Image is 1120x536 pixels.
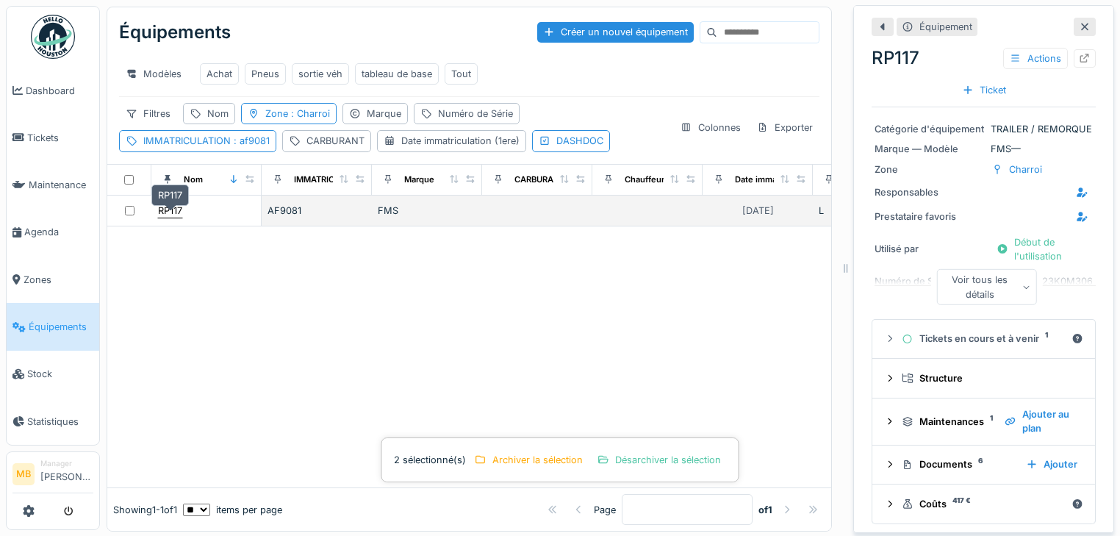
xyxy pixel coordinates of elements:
[674,117,747,138] div: Colonnes
[7,351,99,398] a: Stock
[750,117,819,138] div: Exporter
[7,162,99,209] a: Maintenance
[875,142,1093,156] div: FMS —
[268,204,366,218] div: AF9081
[288,108,330,119] span: : Charroi
[875,162,985,176] div: Zone
[265,107,330,121] div: Zone
[438,107,513,121] div: Numéro de Série
[902,371,1077,385] div: Structure
[26,84,93,98] span: Dashboard
[367,107,401,121] div: Marque
[742,204,774,218] div: [DATE]
[1009,162,1042,176] div: Charroi
[207,67,232,81] div: Achat
[1020,454,1083,474] div: Ajouter
[902,332,1066,346] div: Tickets en cours et à venir
[537,22,694,42] div: Créer un nouvel équipement
[469,450,589,470] div: Archiver la sélection
[902,457,1014,471] div: Documents
[919,20,972,34] div: Équipement
[151,185,189,206] div: RP117
[902,415,993,429] div: Maintenances
[936,269,1037,304] div: Voir tous les détails
[875,210,985,224] div: Prestataire favoris
[24,225,93,239] span: Agenda
[381,437,739,482] div: 2 sélectionné(s)
[991,232,1093,266] div: Début de l'utilisation
[875,142,985,156] div: Marque — Modèle
[7,256,99,303] a: Zones
[625,174,701,186] div: Chauffeur principal
[378,204,476,218] div: FMS
[207,107,229,121] div: Nom
[404,174,434,186] div: Marque
[31,15,75,59] img: Badge_color-CXgf-gQk.svg
[294,174,370,186] div: IMMATRICULATION
[875,185,985,199] div: Responsables
[878,365,1089,392] summary: Structure
[875,122,1093,136] div: TRAILER / REMORQUE
[24,273,93,287] span: Zones
[7,114,99,161] a: Tickets
[29,178,93,192] span: Maintenance
[875,122,985,136] div: Catégorie d'équipement
[514,174,565,186] div: CARBURANT
[878,404,1089,438] summary: Maintenances1Ajouter au plan
[872,45,1096,71] div: RP117
[27,367,93,381] span: Stock
[119,63,188,85] div: Modèles
[7,398,99,445] a: Statistiques
[158,204,182,218] div: RP117
[183,503,282,517] div: items per page
[1003,48,1068,69] div: Actions
[40,458,93,490] li: [PERSON_NAME]
[878,326,1089,353] summary: Tickets en cours et à venir1
[902,497,1066,511] div: Coûts
[878,451,1089,479] summary: Documents6Ajouter
[878,490,1089,518] summary: Coûts417 €
[184,174,203,186] div: Nom
[362,67,432,81] div: tableau de base
[401,134,520,148] div: Date immatriculation (1ere)
[7,303,99,350] a: Équipements
[7,67,99,114] a: Dashboard
[7,209,99,256] a: Agenda
[113,503,177,517] div: Showing 1 - 1 of 1
[875,242,985,256] div: Utilisé par
[735,174,842,186] div: Date immatriculation (1ere)
[819,204,917,218] div: L
[956,80,1012,100] div: Ticket
[27,415,93,429] span: Statistiques
[451,67,471,81] div: Tout
[231,135,270,146] span: : af9081
[758,503,772,517] strong: of 1
[143,134,270,148] div: IMMATRICULATION
[556,134,603,148] div: DASHDOC
[12,463,35,485] li: MB
[594,503,616,517] div: Page
[592,450,727,470] div: Désarchiver la sélection
[40,458,93,469] div: Manager
[119,13,231,51] div: Équipements
[27,131,93,145] span: Tickets
[999,404,1083,438] div: Ajouter au plan
[119,103,177,124] div: Filtres
[251,67,279,81] div: Pneus
[306,134,365,148] div: CARBURANT
[12,458,93,493] a: MB Manager[PERSON_NAME]
[29,320,93,334] span: Équipements
[298,67,342,81] div: sortie véh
